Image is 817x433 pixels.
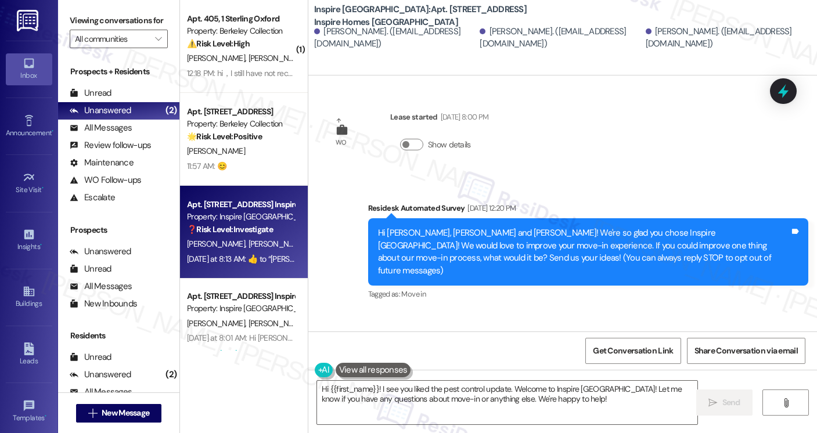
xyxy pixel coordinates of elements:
[70,263,111,275] div: Unread
[187,239,249,249] span: [PERSON_NAME]
[88,409,97,418] i: 
[187,38,250,49] strong: ⚠️ Risk Level: High
[708,398,717,407] i: 
[336,136,347,149] div: WO
[249,53,307,63] span: [PERSON_NAME]
[187,13,294,25] div: Apt. 405, 1 Sterling Oxford
[58,224,179,236] div: Prospects
[6,339,52,370] a: Leads
[6,225,52,256] a: Insights •
[70,386,132,398] div: All Messages
[42,184,44,192] span: •
[70,369,131,381] div: Unanswered
[70,298,137,310] div: New Inbounds
[782,398,790,407] i: 
[58,330,179,342] div: Residents
[70,351,111,363] div: Unread
[187,146,245,156] span: [PERSON_NAME]
[187,53,249,63] span: [PERSON_NAME]
[694,345,798,357] span: Share Conversation via email
[646,26,808,50] div: [PERSON_NAME]. ([EMAIL_ADDRESS][DOMAIN_NAME])
[249,239,310,249] span: [PERSON_NAME]
[102,407,149,419] span: New Message
[52,127,53,135] span: •
[6,168,52,199] a: Site Visit •
[6,282,52,313] a: Buildings
[401,289,425,299] span: Move in
[187,131,262,142] strong: 🌟 Risk Level: Positive
[155,34,161,44] i: 
[75,30,149,48] input: All communities
[687,338,805,364] button: Share Conversation via email
[722,396,740,409] span: Send
[187,161,226,171] div: 11:57 AM: 😊
[368,202,808,218] div: Residesk Automated Survey
[480,26,642,50] div: [PERSON_NAME]. ([EMAIL_ADDRESS][DOMAIN_NAME])
[187,318,249,329] span: [PERSON_NAME]
[378,227,790,277] div: Hi [PERSON_NAME], [PERSON_NAME] and [PERSON_NAME]! We're so glad you chose Inspire [GEOGRAPHIC_DA...
[314,3,546,28] b: Inspire [GEOGRAPHIC_DATA]: Apt. [STREET_ADDRESS] Inspire Homes [GEOGRAPHIC_DATA]
[70,12,168,30] label: Viewing conversations for
[249,318,307,329] span: [PERSON_NAME]
[428,139,471,151] label: Show details
[187,290,294,302] div: Apt. [STREET_ADDRESS] Inspire Homes [GEOGRAPHIC_DATA]
[70,192,115,204] div: Escalate
[187,302,294,315] div: Property: Inspire [GEOGRAPHIC_DATA]
[390,111,488,127] div: Lease started
[70,104,131,117] div: Unanswered
[76,404,162,423] button: New Message
[40,241,42,249] span: •
[70,246,131,258] div: Unanswered
[70,139,151,151] div: Review follow-ups
[187,118,294,130] div: Property: Berkeley Collection
[187,25,294,37] div: Property: Berkeley Collection
[187,68,406,78] div: 12:18 PM: hi，I still have not received the refund, what should I do?
[70,87,111,99] div: Unread
[6,53,52,85] a: Inbox
[163,366,179,384] div: (2)
[314,26,477,50] div: [PERSON_NAME]. ([EMAIL_ADDRESS][DOMAIN_NAME])
[696,389,753,416] button: Send
[317,381,697,424] textarea: Hi {{first_name}}! I see you liked the pest control update. Welcome to Inspire [GEOGRAPHIC_DATA]!...
[187,211,294,223] div: Property: Inspire [GEOGRAPHIC_DATA]
[70,157,134,169] div: Maintenance
[70,122,132,134] div: All Messages
[465,202,516,214] div: [DATE] 12:20 PM
[368,286,808,302] div: Tagged as:
[187,106,294,118] div: Apt. [STREET_ADDRESS]
[6,396,52,427] a: Templates •
[45,412,46,420] span: •
[186,346,296,360] div: Archived on [DATE]
[438,111,489,123] div: [DATE] 8:00 PM
[187,199,294,211] div: Apt. [STREET_ADDRESS] Inspire Homes [GEOGRAPHIC_DATA]
[70,174,141,186] div: WO Follow-ups
[593,345,673,357] span: Get Conversation Link
[17,10,41,31] img: ResiDesk Logo
[163,102,179,120] div: (2)
[58,66,179,78] div: Prospects + Residents
[585,338,681,364] button: Get Conversation Link
[70,280,132,293] div: All Messages
[187,224,273,234] strong: ❓ Risk Level: Investigate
